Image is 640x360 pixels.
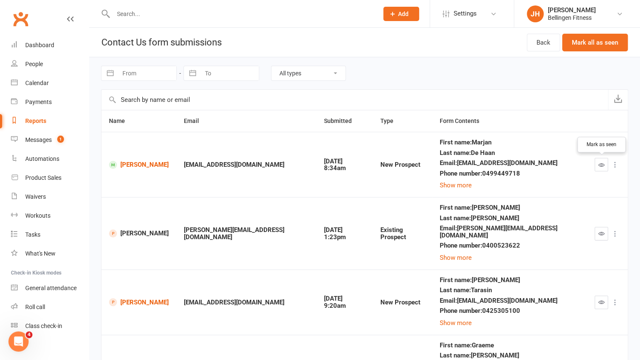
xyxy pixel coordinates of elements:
div: Messages [25,136,52,143]
a: Waivers [11,187,89,206]
iframe: Intercom live chat [8,331,29,352]
div: [DATE] 9:20am [324,295,365,309]
span: 1 [57,136,64,143]
div: JH [527,5,544,22]
div: [DATE] 1:23pm [324,227,365,240]
div: [DATE] 8:34am [324,158,365,172]
a: Back [527,34,560,51]
a: Payments [11,93,89,112]
a: Class kiosk mode [11,317,89,336]
div: First name : Marjan [440,139,580,146]
div: Payments [25,99,52,105]
div: New Prospect [380,299,425,306]
div: Product Sales [25,174,61,181]
button: Add [383,7,419,21]
a: [PERSON_NAME] [109,298,169,306]
a: Calendar [11,74,89,93]
div: [EMAIL_ADDRESS][DOMAIN_NAME] [184,299,309,306]
h1: Contact Us form submissions [89,28,222,57]
div: Email : [EMAIL_ADDRESS][DOMAIN_NAME] [440,160,580,167]
th: Name [101,110,176,132]
div: General attendance [25,285,77,291]
div: Last name : De Haan [440,149,580,157]
div: Phone number : 0425305100 [440,307,580,315]
div: Roll call [25,304,45,310]
div: [PERSON_NAME] [548,6,596,14]
div: Tasks [25,231,40,238]
span: 4 [26,331,32,338]
a: Automations [11,149,89,168]
div: Existing Prospect [380,227,425,240]
div: [PERSON_NAME][EMAIL_ADDRESS][DOMAIN_NAME] [184,227,309,240]
th: Form Contents [432,110,587,132]
div: Calendar [25,80,49,86]
button: Show more [440,253,472,263]
th: Email [176,110,316,132]
a: [PERSON_NAME] [109,161,169,169]
div: Email : [PERSON_NAME][EMAIL_ADDRESS][DOMAIN_NAME] [440,225,580,239]
a: Product Sales [11,168,89,187]
div: Waivers [25,193,46,200]
input: To [200,66,259,80]
a: Tasks [11,225,89,244]
div: New Prospect [380,161,425,168]
div: Last name : [PERSON_NAME] [440,215,580,222]
a: Dashboard [11,36,89,55]
a: Clubworx [10,8,31,29]
a: People [11,55,89,74]
div: What's New [25,250,56,257]
div: Last name : [PERSON_NAME] [440,352,580,359]
a: Workouts [11,206,89,225]
div: First name : [PERSON_NAME] [440,277,580,284]
div: Reports [25,117,46,124]
a: What's New [11,244,89,263]
a: Messages 1 [11,131,89,149]
div: [EMAIL_ADDRESS][DOMAIN_NAME] [184,161,309,168]
th: Submitted [316,110,373,132]
a: General attendance kiosk mode [11,279,89,298]
a: Roll call [11,298,89,317]
button: Mark all as seen [562,34,628,51]
div: Phone number : 0400523622 [440,242,580,249]
div: Last name : Tarasin [440,287,580,294]
span: Settings [454,4,477,23]
input: From [118,66,176,80]
button: Show more [440,180,472,190]
th: Type [373,110,432,132]
input: Search... [111,8,372,20]
div: Bellingen Fitness [548,14,596,21]
div: Dashboard [25,42,54,48]
span: Add [398,11,409,17]
input: Search by name or email [101,90,608,110]
button: Show more [440,318,472,328]
div: Phone number : 0499449718 [440,170,580,177]
div: People [25,61,43,67]
div: Workouts [25,212,50,219]
span: [PERSON_NAME] [109,229,169,237]
a: Reports [11,112,89,131]
div: Email : [EMAIL_ADDRESS][DOMAIN_NAME] [440,297,580,304]
div: Automations [25,155,59,162]
div: Class check-in [25,323,62,329]
div: First name : Graeme [440,342,580,349]
div: First name : [PERSON_NAME] [440,204,580,211]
